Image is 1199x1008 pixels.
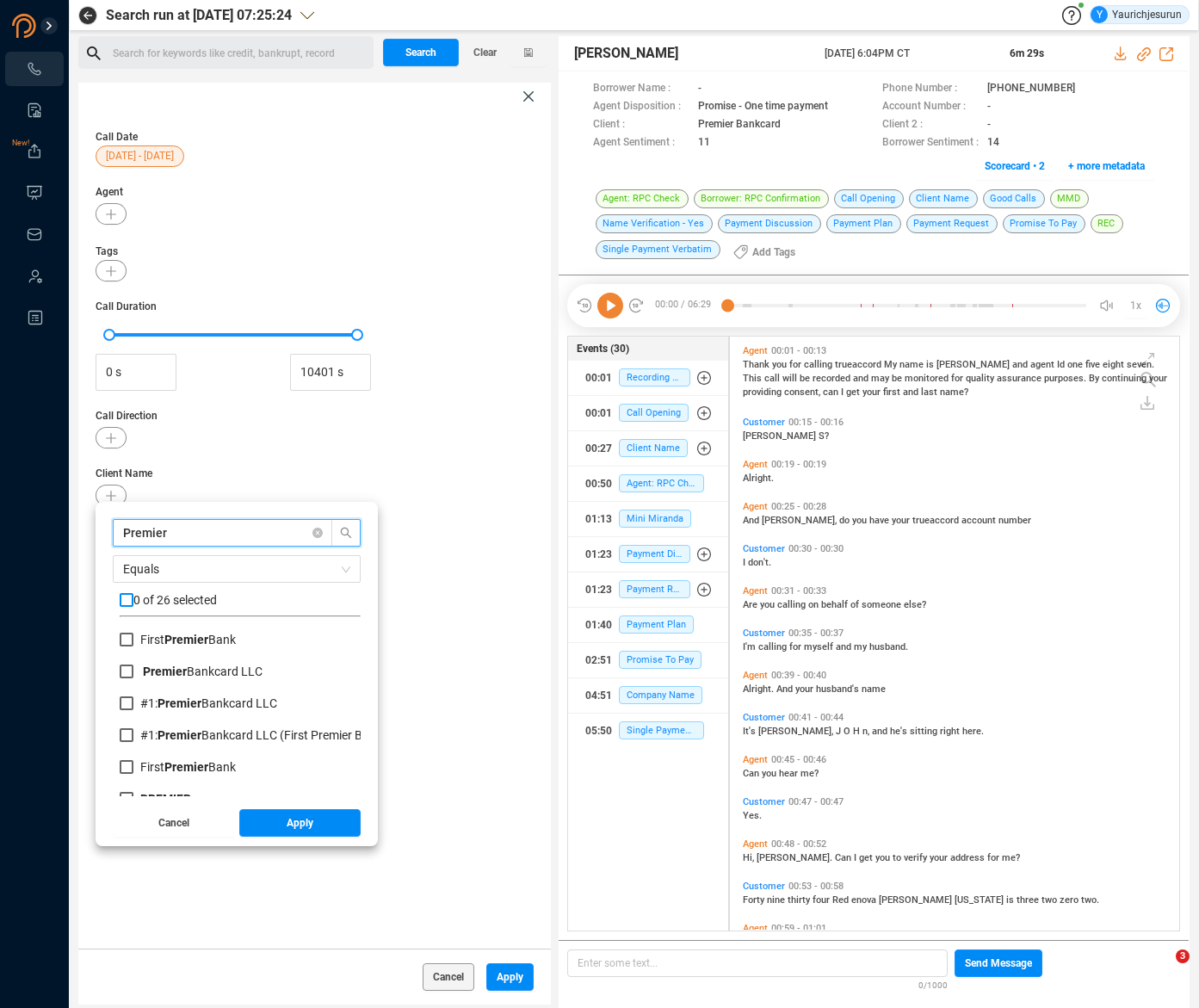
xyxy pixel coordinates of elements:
button: + more metadata [1059,152,1154,180]
span: two [1041,894,1060,906]
span: right [940,726,962,737]
span: Agent [743,754,768,765]
span: Bankcard LLC [140,665,263,678]
span: Customer [743,881,785,892]
span: Call Opening [619,404,689,422]
span: Company Name [619,686,702,704]
span: Single Payment Verbatim [596,240,720,259]
div: 01:40 [585,611,612,639]
span: calling [804,359,835,370]
span: Agent [743,838,768,850]
span: zero [1060,894,1081,906]
span: + more metadata [1068,152,1145,180]
span: And [776,683,795,695]
span: you [762,768,779,779]
span: husband's [816,683,862,695]
span: Events (30) [577,341,629,356]
span: Client 2 : [882,116,979,134]
span: I [841,387,846,398]
span: J [836,726,844,737]
span: Call Direction [96,408,534,424]
span: your [930,852,950,863]
span: [PERSON_NAME]. [757,852,835,863]
span: Payment Discussion [619,545,690,563]
b: Premier [158,728,201,742]
span: Tags [96,245,118,257]
span: My [884,359,899,370]
button: 00:01Recording Disclosure [568,361,728,395]
span: Agent [743,345,768,356]
span: trueaccord [835,359,884,370]
span: O [844,726,853,737]
span: Agent: RPC Check [596,189,689,208]
span: Agent [96,184,534,200]
span: Can [835,852,854,863]
span: Single Payment Verbatim [619,721,704,739]
span: Red [832,894,851,906]
span: Promise - One time payment [698,98,828,116]
span: last [921,387,940,398]
button: Search [383,39,459,66]
span: for [951,373,966,384]
span: Alright. [743,683,776,695]
span: Yes. [743,810,762,821]
input: Search Client Name [123,523,306,542]
b: PREMIER [140,792,191,806]
b: Premier [164,760,208,774]
span: [PERSON_NAME] [879,894,955,906]
span: [PERSON_NAME] [936,359,1012,370]
span: call [764,373,782,384]
span: And [743,515,762,526]
span: someone [862,599,904,610]
span: me? [1002,852,1020,863]
button: Send Message [955,949,1042,977]
span: Promise To Pay [619,651,701,669]
span: #1: Bankcard LLC (First Premier Bank) [140,728,386,742]
span: on [808,599,821,610]
span: address [950,852,987,863]
span: will [782,373,800,384]
span: may [871,373,892,384]
span: S? [819,430,829,442]
span: account [961,515,998,526]
span: Borrower: RPC Confirmation [694,189,829,208]
b: Premier [143,665,187,678]
span: Client Name [619,439,688,457]
span: Client Name [96,466,534,481]
span: Y [1097,6,1103,23]
span: [PERSON_NAME], [762,515,839,526]
span: Payment Request [619,580,690,598]
span: name [899,359,926,370]
span: and [872,726,890,737]
span: five [1085,359,1103,370]
span: Promise To Pay [1003,214,1085,233]
span: three [1017,894,1041,906]
span: continuing [1102,373,1149,384]
button: 1x [1123,294,1147,318]
span: Agent [743,923,768,934]
span: First Bank [140,760,236,774]
span: don't. [748,557,771,568]
span: Are [743,599,760,610]
span: Customer [743,796,785,807]
span: Cancel [433,963,464,991]
button: 02:51Promise To Pay [568,643,728,677]
span: consent, [784,387,823,398]
b: Premier [164,633,208,646]
span: 0/1000 [918,977,948,992]
div: 05:50 [585,717,612,745]
span: [PERSON_NAME], [758,726,836,737]
span: you [875,852,893,863]
span: I'm [743,641,758,652]
span: name [862,683,886,695]
span: trueaccord [912,515,961,526]
span: Agent Sentiment : [593,134,689,152]
span: 0 of 26 selected [133,593,217,607]
div: 01:13 [585,505,612,533]
span: you [772,359,789,370]
li: Inbox [5,217,64,251]
span: Apply [497,963,523,991]
span: I [743,557,748,568]
li: Exports [5,134,64,169]
button: 01:40Payment Plan [568,608,728,642]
